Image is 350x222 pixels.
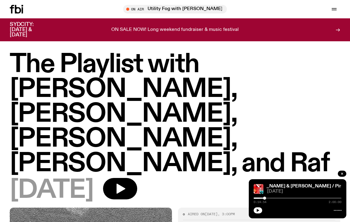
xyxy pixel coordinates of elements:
span: [DATE] [205,212,218,216]
span: 2:00:00 [329,201,341,204]
img: The cover image for this episode of The Playlist, featuring the title of the show as well as the ... [254,184,263,194]
h3: SYDCITY: [DATE] & [DATE] [10,22,49,38]
span: [DATE] [10,178,93,203]
span: 0:14:54 [254,201,266,204]
button: On AirUtility Fog with [PERSON_NAME] [123,5,227,13]
h1: The Playlist with [PERSON_NAME], [PERSON_NAME], [PERSON_NAME], [PERSON_NAME], and Raf [10,52,340,176]
span: [DATE] [267,189,341,194]
span: Aired on [188,212,205,216]
span: , 3:00pm [218,212,235,216]
p: ON SALE NOW! Long weekend fundraiser & music festival [111,27,239,33]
